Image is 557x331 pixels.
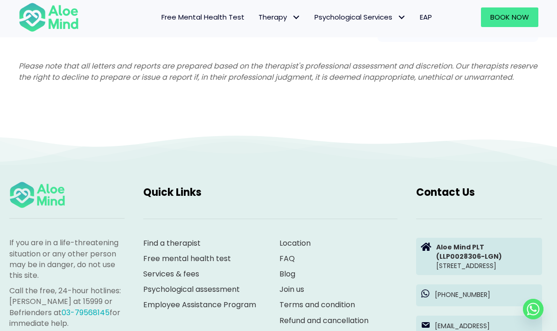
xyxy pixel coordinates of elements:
p: [STREET_ADDRESS] [436,242,537,271]
p: [PHONE_NUMBER] [435,290,537,299]
a: Psychological assessment [143,284,240,295]
a: EAP [413,7,439,27]
a: Terms and condition [279,299,355,310]
img: Aloe mind Logo [9,181,65,209]
a: Employee Assistance Program [143,299,256,310]
a: Whatsapp [523,299,543,319]
a: Blog [279,269,295,279]
span: EAP [420,12,432,22]
a: Free mental health test [143,253,231,264]
strong: (LLP0028306-LGN) [436,252,502,261]
strong: Aloe Mind PLT [436,242,484,252]
em: Please note that all letters and reports are prepared based on the therapist's professional asses... [19,61,537,82]
img: Aloe mind Logo [19,2,79,32]
a: Refund and cancellation [279,315,369,326]
span: Therapy [258,12,300,22]
a: Aloe Mind PLT(LLP0028306-LGN)[STREET_ADDRESS] [416,238,542,276]
a: Services & fees [143,269,199,279]
span: Free Mental Health Test [161,12,244,22]
span: Quick Links [143,185,202,200]
a: TherapyTherapy: submenu [251,7,307,27]
a: FAQ [279,253,295,264]
a: Location [279,238,311,248]
a: Free Mental Health Test [154,7,251,27]
span: Psychological Services: submenu [395,10,408,24]
span: Book Now [490,12,529,22]
p: Call the free, 24-hour hotlines: [PERSON_NAME] at 15999 or Befrienders at for immediate help. [9,285,125,329]
span: Therapy: submenu [289,10,303,24]
a: Join us [279,284,304,295]
span: Contact Us [416,185,475,200]
p: If you are in a life-threatening situation or any other person may be in danger, do not use this ... [9,237,125,281]
a: Psychological ServicesPsychological Services: submenu [307,7,413,27]
nav: Menu [88,7,439,27]
a: Book Now [481,7,538,27]
a: Find a therapist [143,238,201,248]
span: Psychological Services [314,12,406,22]
a: [PHONE_NUMBER] [416,284,542,306]
a: 03-79568145 [62,307,110,318]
